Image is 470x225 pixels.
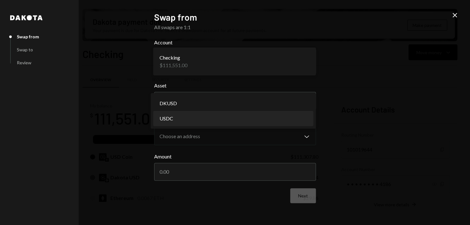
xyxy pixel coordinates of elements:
label: Account [154,39,316,46]
div: Review [17,60,31,65]
div: All swaps are 1:1 [154,23,316,31]
input: 0.00 [154,163,316,181]
button: Source Address [154,127,316,145]
h2: Swap from [154,11,316,23]
button: Asset [154,92,316,110]
span: USDC [160,115,173,122]
label: Amount [154,153,316,160]
div: Swap from [17,34,39,39]
label: Asset [154,82,316,89]
span: DKUSD [160,100,177,107]
div: Swap to [17,47,33,52]
button: Account [154,49,316,74]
